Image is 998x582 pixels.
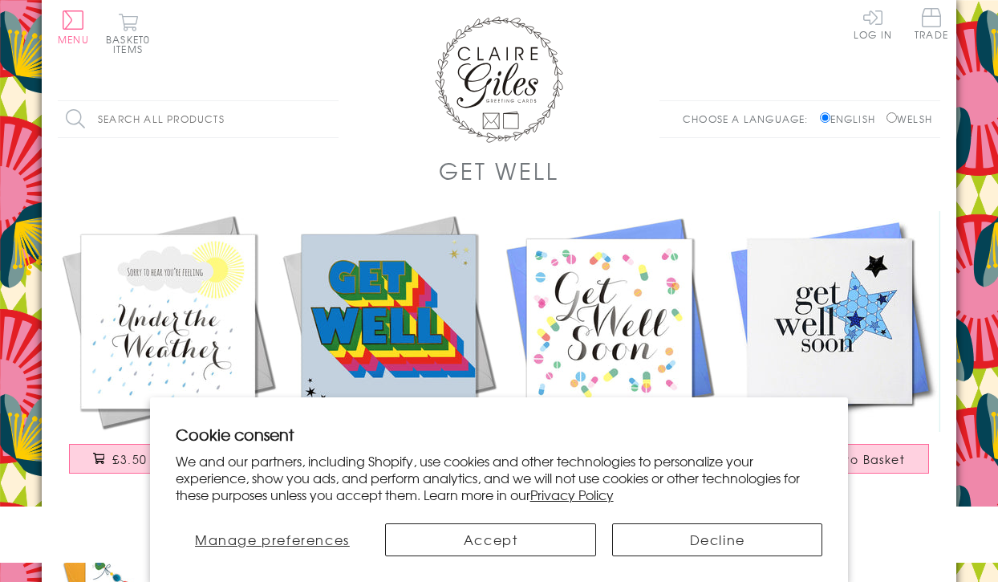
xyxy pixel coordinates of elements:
[176,523,370,556] button: Manage preferences
[58,211,278,490] a: Get Well Card, Sunshine and Clouds, Sorry to hear you're Under the Weather £3.50 Add to Basket
[530,485,614,504] a: Privacy Policy
[915,8,948,39] span: Trade
[854,8,892,39] a: Log In
[323,101,339,137] input: Search
[385,523,596,556] button: Accept
[820,112,830,123] input: English
[886,112,932,126] label: Welsh
[69,444,268,474] button: £3.50 Add to Basket
[439,154,558,187] h1: Get Well
[499,211,720,432] img: Get Well Card, Pills, Get Well Soon
[720,211,940,490] a: Get Well Card, Blue Star, Get Well Soon, Embellished with a shiny padded star £3.50 Add to Basket
[720,211,940,432] img: Get Well Card, Blue Star, Get Well Soon, Embellished with a shiny padded star
[113,32,150,56] span: 0 items
[886,112,897,123] input: Welsh
[435,16,563,143] img: Claire Giles Greetings Cards
[820,112,883,126] label: English
[278,211,499,432] img: Get Well Card, Rainbow block letters and stars, with gold foil
[499,211,720,490] a: Get Well Card, Pills, Get Well Soon £3.50 Add to Basket
[176,453,823,503] p: We and our partners, including Shopify, use cookies and other technologies to personalize your ex...
[106,13,150,54] button: Basket0 items
[176,423,823,446] h2: Cookie consent
[58,10,89,44] button: Menu
[58,211,278,432] img: Get Well Card, Sunshine and Clouds, Sorry to hear you're Under the Weather
[915,8,948,43] a: Trade
[278,211,499,490] a: Get Well Card, Rainbow block letters and stars, with gold foil £3.50 Add to Basket
[112,451,243,467] span: £3.50 Add to Basket
[683,112,817,126] p: Choose a language:
[58,32,89,47] span: Menu
[58,101,339,137] input: Search all products
[195,530,350,549] span: Manage preferences
[612,523,823,556] button: Decline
